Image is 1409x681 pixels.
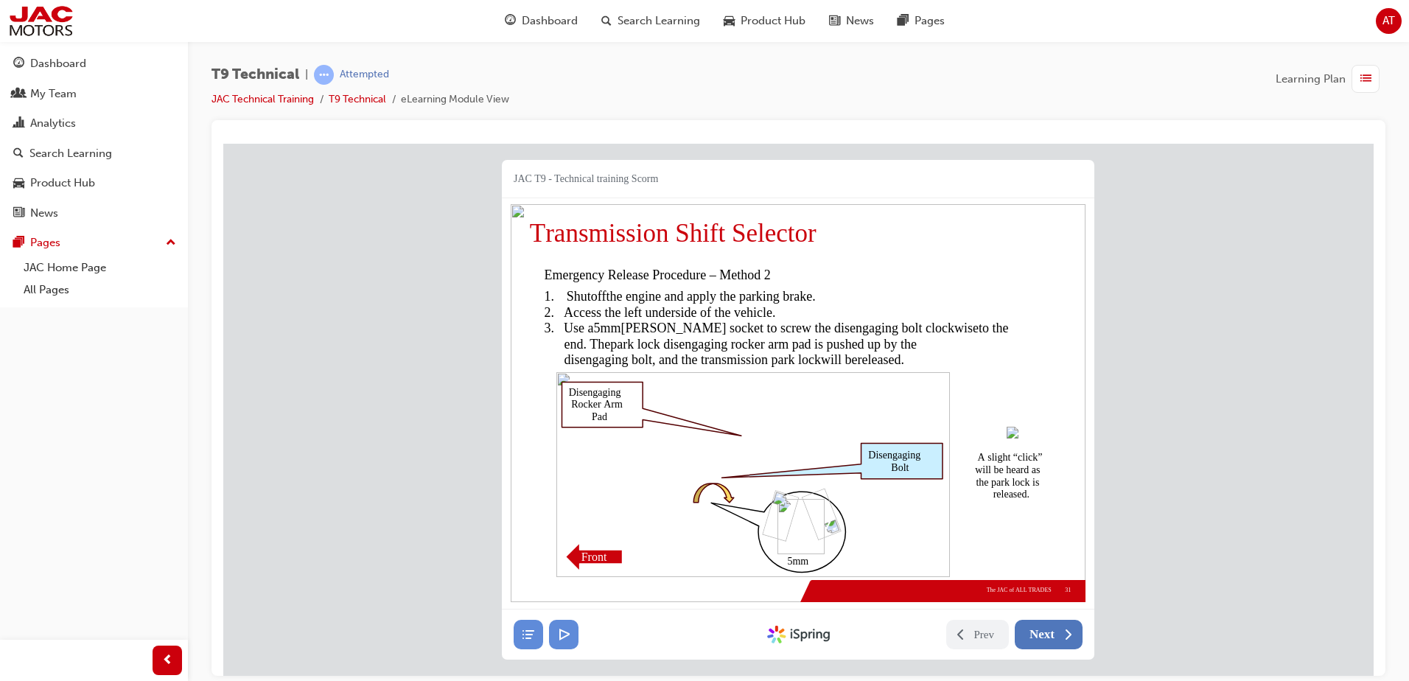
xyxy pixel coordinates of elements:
span: up-icon [166,234,176,253]
span: ark lock disengaging rocker arm pad is pushed up by the [394,193,693,208]
span: pages-icon [13,237,24,250]
a: JAC Home Page [18,256,182,279]
span: Prev [751,483,772,498]
span: [PERSON_NAME] socket to screw the disengaging bolt [398,177,699,192]
a: Search Learning [6,140,182,167]
span: off [368,145,383,160]
span: Front [358,406,384,421]
span: learningRecordVerb_ATTEMPT-icon [314,65,334,85]
div: Dashboard [30,55,86,72]
span: car-icon [724,12,735,30]
span: end. The [341,193,388,208]
span: 5 [371,177,377,192]
a: search-iconSearch Learning [590,6,712,36]
span: the engine and apply the parking brake. [382,145,592,160]
span: people-icon [13,88,24,101]
button: DashboardMy TeamAnalyticsSearch LearningProduct HubNews [6,47,182,229]
a: pages-iconPages [886,6,957,36]
span: to the [755,177,786,192]
span: pages-icon [898,12,909,30]
a: news-iconNews [817,6,886,36]
span: search-icon [13,147,24,161]
a: My Team [6,80,182,108]
a: JAC Technical Training [211,93,314,105]
span: clockwise [702,177,755,192]
span: prev-icon [162,652,173,670]
a: All Pages [18,279,182,301]
span: mm [377,177,398,192]
span: 3. [321,177,332,192]
span: 1. [321,145,332,160]
span: search-icon [601,12,612,30]
div: Product Hub [30,175,95,192]
span: chart-icon [13,117,24,130]
a: guage-iconDashboard [493,6,590,36]
div: Pages [30,234,60,251]
button: AT [1376,8,1402,34]
span: A slight “click” [755,307,819,320]
li: eLearning Module View [401,91,509,108]
span: p [387,193,394,208]
img: A yellow bubble with a green letter i and a green letter iDescription automatically generated [783,283,805,304]
span: Pages [915,13,945,29]
span: Shut [343,145,368,160]
a: News [6,200,182,227]
span: will be heard as [752,320,817,332]
span: released. [634,209,681,223]
span: news-icon [829,12,840,30]
span: The JAC of ALL TRADES [763,443,828,450]
div: News [30,205,58,222]
span: Access the left underside of the vehicle. [340,161,552,176]
span: 31 [842,443,847,450]
span: Transmission Shift Selector [307,74,593,106]
span: will be [598,209,634,223]
span: disengaging bolt, and the transmission park lock [341,209,598,223]
span: Rocker Arm [348,254,399,267]
div: My Team [30,85,77,102]
button: Learning Plan [1276,65,1385,93]
span: Disengaging [645,305,697,318]
a: car-iconProduct Hub [712,6,817,36]
div: JAC T9 - Technical training Scorm [290,28,435,43]
span: 5mm [564,411,585,424]
span: news-icon [13,207,24,220]
a: Dashboard [6,50,182,77]
span: Product Hub [741,13,805,29]
span: | [305,66,308,83]
img: jac-portal [7,4,74,38]
span: Bolt [668,318,685,330]
span: News [846,13,874,29]
span: car-icon [13,177,24,190]
span: AT [1382,13,1395,29]
span: guage-icon [505,12,516,30]
span: 2. [321,161,332,176]
button: Pages [6,229,182,256]
span: the park lock is [752,332,816,345]
span: Next [806,483,831,498]
span: list-icon [1360,70,1371,88]
span: guage-icon [13,57,24,71]
span: Learning Plan [1276,71,1346,88]
div: Search Learning [29,145,112,162]
span: Disengaging [346,242,398,255]
span: Dashboard [522,13,578,29]
div: Analytics [30,115,76,132]
span: Use a [340,177,370,192]
div: Attempted [340,68,389,82]
span: released. [770,344,806,357]
a: Analytics [6,110,182,137]
a: T9 Technical [329,93,386,105]
span: Pad [368,267,384,279]
span: Emergency Release Procedure – Method 2 [321,124,548,140]
span: Search Learning [618,13,700,29]
a: Product Hub [6,170,182,197]
span: T9 Technical [211,66,299,83]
